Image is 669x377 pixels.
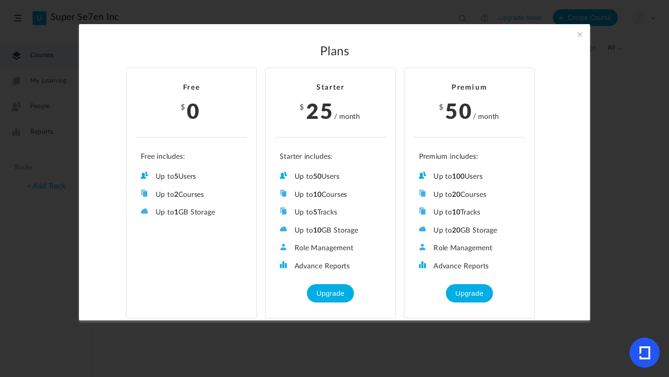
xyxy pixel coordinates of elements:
li: Up to Tracks [419,208,520,217]
b: 20 [452,191,460,198]
span: $ [300,104,305,111]
li: Up to GB Storage [280,226,381,235]
li: Up to Users [419,172,520,182]
li: Advance Reports [419,261,520,271]
span: $ [181,104,186,111]
li: Up to GB Storage [141,208,242,217]
h2: Starter [275,84,386,92]
h2: Plans [99,45,570,59]
li: Role Management [419,243,520,253]
li: Up to Courses [280,190,381,200]
b: 50 [313,173,321,180]
li: Up to Courses [419,190,520,200]
cite: / month [334,111,360,122]
li: Role Management [280,243,381,253]
li: Up to Tracks [280,208,381,217]
span: $ [439,104,444,111]
span: 0 [187,95,201,125]
b: 2 [174,191,178,198]
b: 10 [452,209,460,216]
b: 100 [452,173,465,180]
span: 50 [445,95,473,125]
b: 5 [174,173,178,180]
b: 20 [452,227,460,234]
li: Up to Users [141,172,242,182]
span: 25 [306,95,334,125]
cite: / month [473,111,499,122]
b: 10 [313,227,321,234]
li: Up to Users [280,172,381,182]
li: Advance Reports [280,261,381,271]
h2: Premium [414,84,525,92]
b: 1 [174,209,178,216]
li: Up to GB Storage [419,226,520,235]
button: Upgrade [307,284,354,303]
li: Up to Courses [141,190,242,200]
h2: Free [136,84,247,92]
b: 10 [313,191,321,198]
button: Upgrade [446,284,492,303]
b: 5 [313,209,317,216]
